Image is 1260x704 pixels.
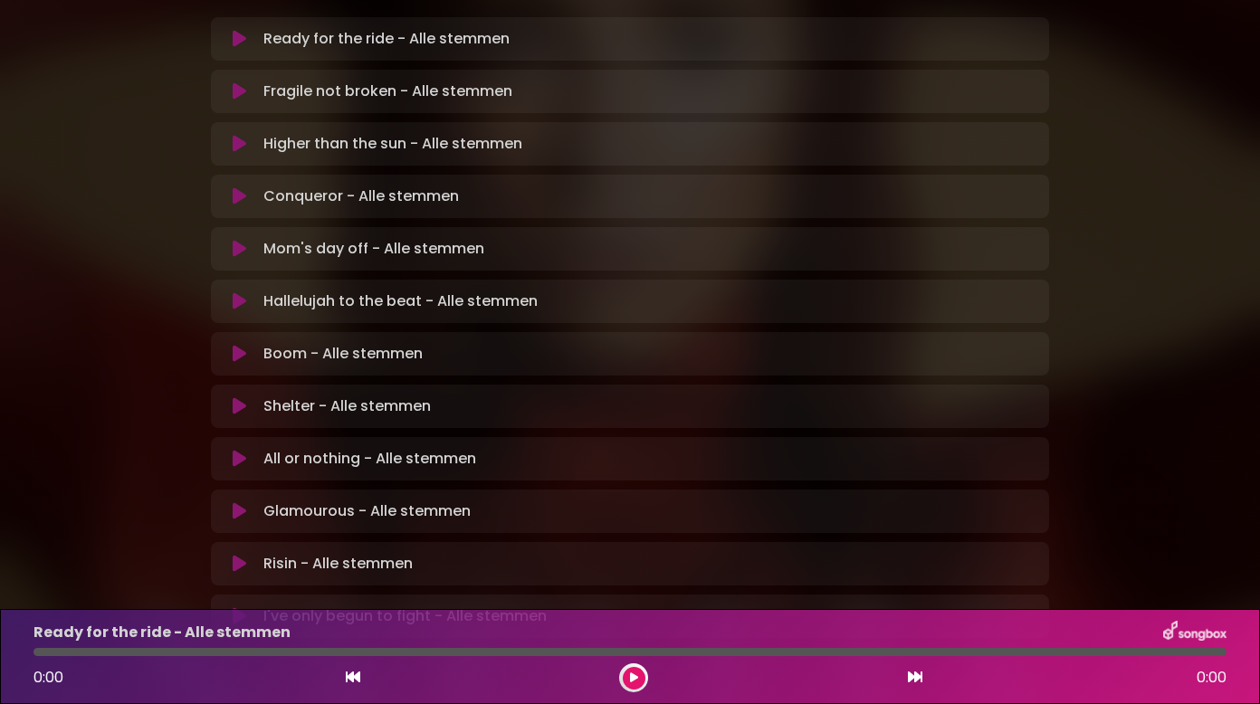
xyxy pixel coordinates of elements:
[263,500,471,522] p: Glamourous - Alle stemmen
[263,28,510,50] p: Ready for the ride - Alle stemmen
[263,238,484,260] p: Mom's day off - Alle stemmen
[263,448,476,470] p: All or nothing - Alle stemmen
[1163,621,1227,644] img: songbox-logo-white.png
[33,622,291,643] p: Ready for the ride - Alle stemmen
[263,81,512,102] p: Fragile not broken - Alle stemmen
[1197,667,1227,689] span: 0:00
[263,553,413,575] p: Risin - Alle stemmen
[263,133,522,155] p: Higher than the sun - Alle stemmen
[263,605,547,627] p: I've only begun to fight - Alle stemmen
[33,667,63,688] span: 0:00
[263,290,538,312] p: Hallelujah to the beat - Alle stemmen
[263,186,459,207] p: Conqueror - Alle stemmen
[263,343,423,365] p: Boom - Alle stemmen
[263,395,431,417] p: Shelter - Alle stemmen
